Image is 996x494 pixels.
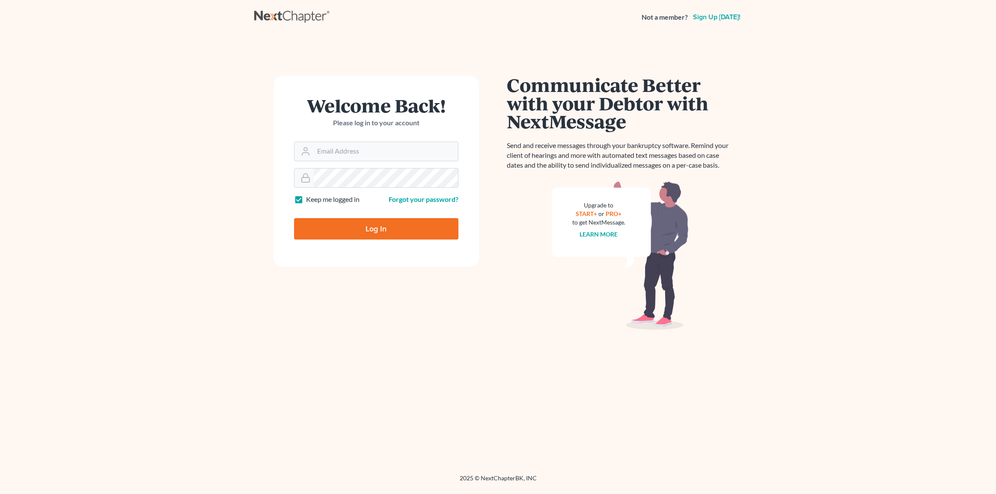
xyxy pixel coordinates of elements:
[254,474,742,489] div: 2025 © NextChapterBK, INC
[642,12,688,22] strong: Not a member?
[572,201,625,210] div: Upgrade to
[294,96,458,115] h1: Welcome Back!
[598,210,604,217] span: or
[572,218,625,227] div: to get NextMessage.
[306,195,360,204] label: Keep me logged in
[552,180,689,330] img: nextmessage_bg-59042aed3d76b12b5cd301f8e5b87938c9018125f34e5fa2b7a6b67550977c72.svg
[389,195,458,203] a: Forgot your password?
[294,118,458,128] p: Please log in to your account
[294,218,458,240] input: Log In
[606,210,621,217] a: PRO+
[314,142,458,161] input: Email Address
[507,141,734,170] p: Send and receive messages through your bankruptcy software. Remind your client of hearings and mo...
[507,76,734,130] h1: Communicate Better with your Debtor with NextMessage
[691,14,742,21] a: Sign up [DATE]!
[576,210,597,217] a: START+
[580,231,618,238] a: Learn more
